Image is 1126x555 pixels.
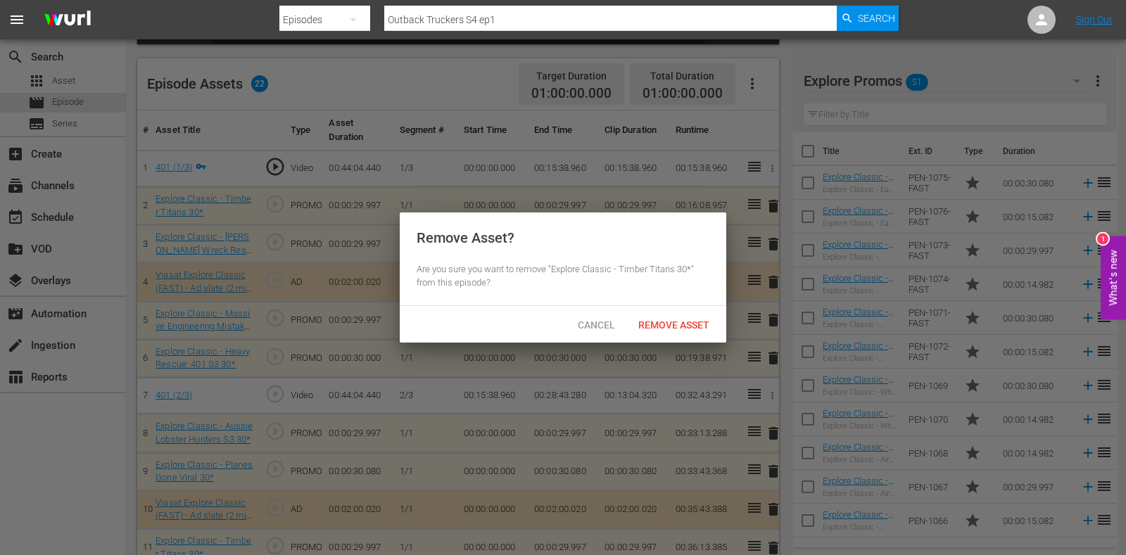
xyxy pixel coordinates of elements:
button: Cancel [565,312,627,337]
span: menu [8,11,25,28]
div: 1 [1097,233,1108,244]
span: Cancel [567,319,626,331]
img: ans4CAIJ8jUAAAAAAAAAAAAAAAAAAAAAAAAgQb4GAAAAAAAAAAAAAAAAAAAAAAAAJMjXAAAAAAAAAAAAAAAAAAAAAAAAgAT5G... [34,4,101,37]
span: Remove Asset [627,319,721,331]
button: Open Feedback Widget [1101,236,1126,319]
a: Sign Out [1076,14,1113,25]
div: Are you sure you want to remove "Explore Classic - Timber Titans 30*" from this episode? [417,263,709,289]
button: Remove Asset [627,312,721,337]
button: Search [837,6,899,31]
div: Remove Asset? [417,229,514,246]
span: Search [858,6,895,31]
